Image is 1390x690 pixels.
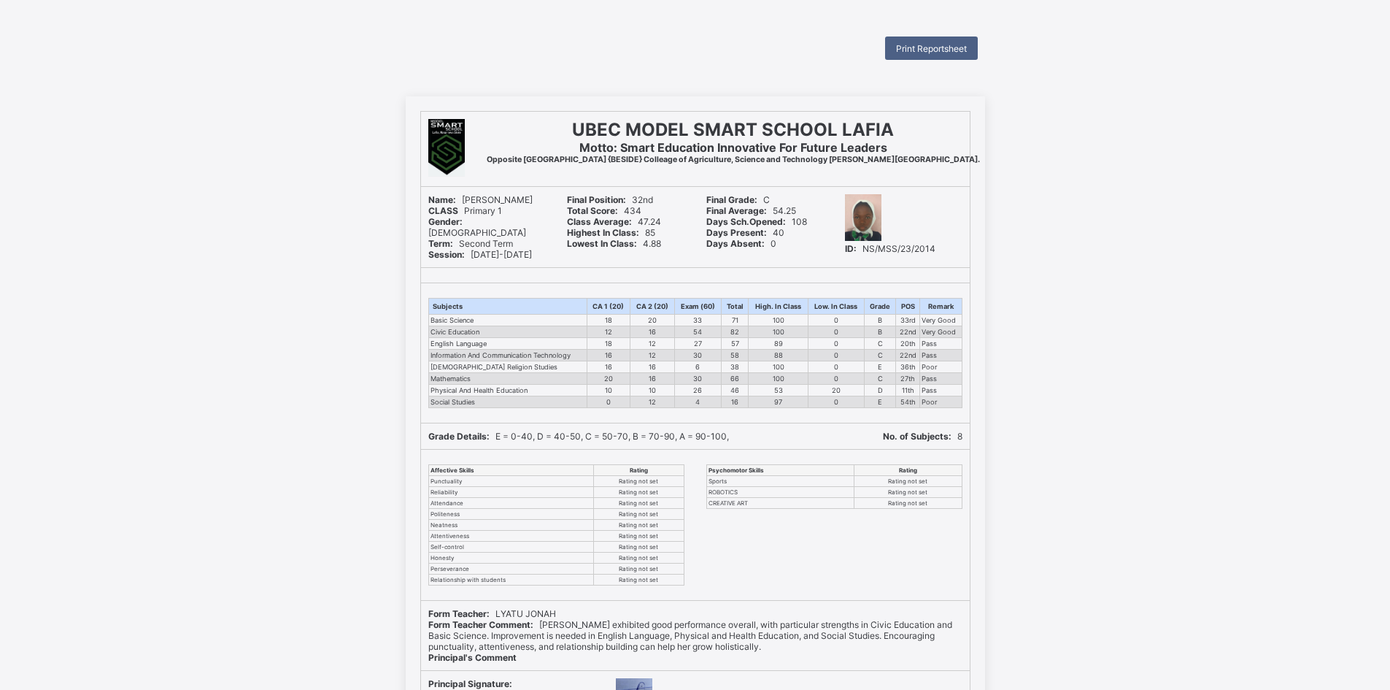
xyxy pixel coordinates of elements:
span: E = 0-40, D = 40-50, C = 50-70, B = 70-90, A = 90-100, [428,431,729,442]
td: Attentiveness [428,531,593,542]
td: Civic Education [428,326,587,338]
td: 20 [808,385,864,396]
b: Principal Signature: [428,678,512,689]
th: Affective Skills [428,465,593,476]
td: D [865,385,896,396]
td: 0 [808,315,864,326]
td: Honesty [428,553,593,564]
td: 0 [587,396,630,408]
td: 0 [808,396,864,408]
td: Rating not set [593,509,684,520]
span: 4.88 [567,238,661,249]
td: 0 [808,350,864,361]
td: 100 [749,315,808,326]
b: CLASS [428,205,458,216]
th: High. In Class [749,299,808,315]
span: 8 [883,431,962,442]
td: 30 [674,373,721,385]
th: POS [896,299,920,315]
td: C [865,338,896,350]
td: 20 [630,315,675,326]
td: 71 [721,315,748,326]
td: 46 [721,385,748,396]
b: Form Teacher Comment: [428,619,533,630]
td: 10 [587,385,630,396]
td: 20 [587,373,630,385]
span: Print Reportsheet [896,43,967,54]
span: 47.24 [567,216,661,227]
td: 100 [749,361,808,373]
td: 53 [749,385,808,396]
td: Rating not set [593,520,684,531]
td: Relationship with students [428,575,593,586]
td: Attendance [428,498,593,509]
td: English Language [428,338,587,350]
td: Perseverance [428,564,593,575]
th: Rating [854,465,962,476]
span: 434 [567,205,641,216]
b: Days Absent: [706,238,765,249]
td: Pass [920,373,962,385]
span: LYATU JONAH [428,608,556,619]
td: E [865,396,896,408]
span: 32nd [567,194,653,205]
b: Principal's Comment [428,652,517,663]
td: 58 [721,350,748,361]
span: 108 [706,216,807,227]
td: Rating not set [593,531,684,542]
td: Physical And Health Education [428,385,587,396]
td: 100 [749,326,808,338]
td: 22nd [896,350,920,361]
b: Days Present: [706,227,767,238]
td: 0 [808,326,864,338]
td: Pass [920,338,962,350]
th: Total [721,299,748,315]
td: 36th [896,361,920,373]
td: C [865,373,896,385]
td: 12 [630,338,675,350]
td: Rating not set [593,498,684,509]
td: Rating not set [593,553,684,564]
td: 16 [587,361,630,373]
td: 54th [896,396,920,408]
td: 12 [630,396,675,408]
b: Name: [428,194,456,205]
td: Pass [920,385,962,396]
td: 0 [808,361,864,373]
b: Lowest In Class: [567,238,637,249]
td: Reliability [428,487,593,498]
td: 88 [749,350,808,361]
b: Term: [428,238,453,249]
b: ID: [845,243,857,254]
td: 16 [630,373,675,385]
th: Rating [593,465,684,476]
td: Rating not set [854,498,962,509]
td: 89 [749,338,808,350]
td: Rating not set [593,564,684,575]
td: Politeness [428,509,593,520]
td: Very Good [920,315,962,326]
td: 26 [674,385,721,396]
b: Motto: Smart Education Innovative For Future Leaders [579,140,887,155]
td: Rating not set [854,487,962,498]
b: Final Position: [567,194,626,205]
span: 85 [567,227,655,238]
span: C [706,194,770,205]
td: 38 [721,361,748,373]
td: Rating not set [854,476,962,487]
span: [PERSON_NAME] [428,194,533,205]
td: 0 [808,373,864,385]
b: Days Sch.Opened: [706,216,786,227]
td: 16 [721,396,748,408]
td: Mathematics [428,373,587,385]
td: 54 [674,326,721,338]
td: 27th [896,373,920,385]
th: Subjects [428,299,587,315]
td: 20th [896,338,920,350]
td: B [865,315,896,326]
th: CA 2 (20) [630,299,675,315]
td: Poor [920,396,962,408]
td: Rating not set [593,542,684,553]
b: Final Grade: [706,194,757,205]
b: Grade Details: [428,431,490,442]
